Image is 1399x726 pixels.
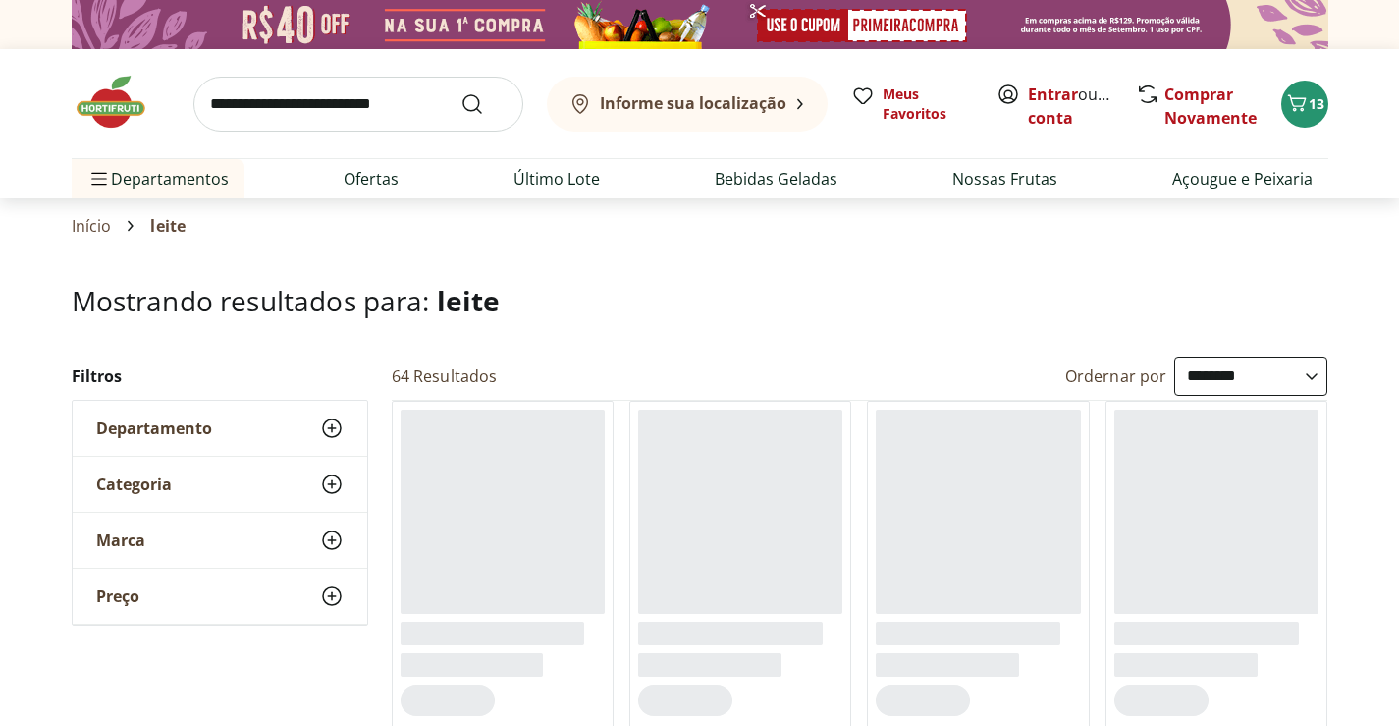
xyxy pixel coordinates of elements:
[883,84,973,124] span: Meus Favoritos
[73,401,367,456] button: Departamento
[600,92,786,114] b: Informe sua localização
[150,217,186,235] span: leite
[87,155,111,202] button: Menu
[1164,84,1257,129] a: Comprar Novamente
[344,167,399,191] a: Ofertas
[851,84,973,124] a: Meus Favoritos
[73,457,367,512] button: Categoria
[72,217,112,235] a: Início
[715,167,837,191] a: Bebidas Geladas
[96,475,172,494] span: Categoria
[1309,94,1324,113] span: 13
[193,77,523,132] input: search
[87,155,229,202] span: Departamentos
[513,167,600,191] a: Último Lote
[96,586,139,606] span: Preço
[72,285,1328,316] h1: Mostrando resultados para:
[1065,365,1167,387] label: Ordernar por
[73,569,367,624] button: Preço
[1028,83,1115,130] span: ou
[1028,84,1078,105] a: Entrar
[72,357,368,396] h2: Filtros
[1172,167,1313,191] a: Açougue e Peixaria
[437,282,501,319] span: leite
[460,92,508,116] button: Submit Search
[1028,84,1136,129] a: Criar conta
[547,77,828,132] button: Informe sua localização
[96,419,212,438] span: Departamento
[392,365,498,387] h2: 64 Resultados
[73,513,367,568] button: Marca
[1281,81,1328,128] button: Carrinho
[72,73,170,132] img: Hortifruti
[96,531,145,550] span: Marca
[952,167,1057,191] a: Nossas Frutas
